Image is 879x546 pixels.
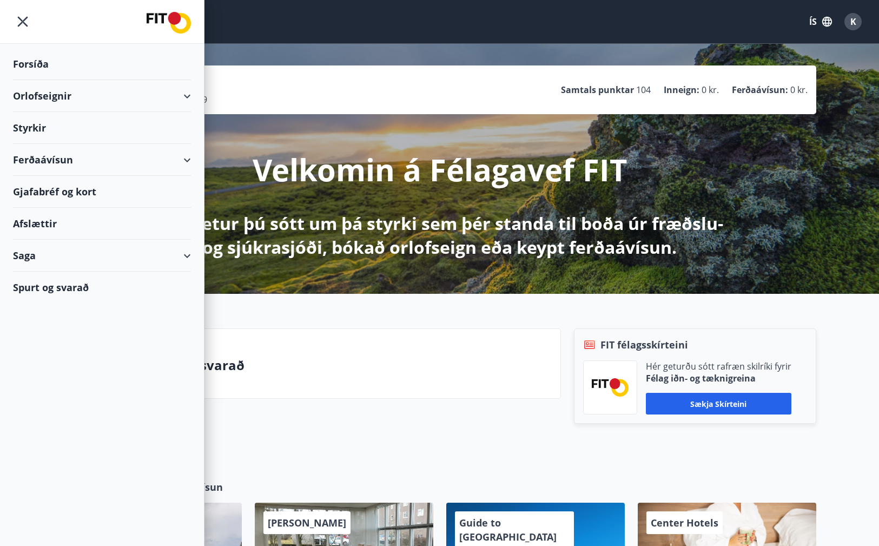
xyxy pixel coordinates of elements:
[143,356,552,374] p: Spurt og svarað
[561,84,634,96] p: Samtals punktar
[600,338,688,352] span: FIT félagsskírteini
[646,360,791,372] p: Hér geturðu sótt rafræn skilríki fyrir
[646,393,791,415] button: Sækja skírteini
[459,516,557,543] span: Guide to [GEOGRAPHIC_DATA]
[13,12,32,31] button: menu
[702,84,719,96] span: 0 kr.
[154,212,725,259] p: Hér getur þú sótt um þá styrki sem þér standa til boða úr fræðslu- og sjúkrasjóði, bókað orlofsei...
[268,516,346,529] span: [PERSON_NAME]
[646,372,791,384] p: Félag iðn- og tæknigreina
[13,112,191,144] div: Styrkir
[840,9,866,35] button: K
[253,149,627,190] p: Velkomin á Félagavef FIT
[13,48,191,80] div: Forsíða
[790,84,808,96] span: 0 kr.
[147,12,191,34] img: union_logo
[13,240,191,272] div: Saga
[651,516,718,529] span: Center Hotels
[592,378,629,396] img: FPQVkF9lTnNbbaRSFyT17YYeljoOGk5m51IhT0bO.png
[664,84,699,96] p: Inneign :
[850,16,856,28] span: K
[803,12,838,31] button: ÍS
[732,84,788,96] p: Ferðaávísun :
[13,272,191,303] div: Spurt og svarað
[13,144,191,176] div: Ferðaávísun
[13,208,191,240] div: Afslættir
[13,176,191,208] div: Gjafabréf og kort
[13,80,191,112] div: Orlofseignir
[636,84,651,96] span: 104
